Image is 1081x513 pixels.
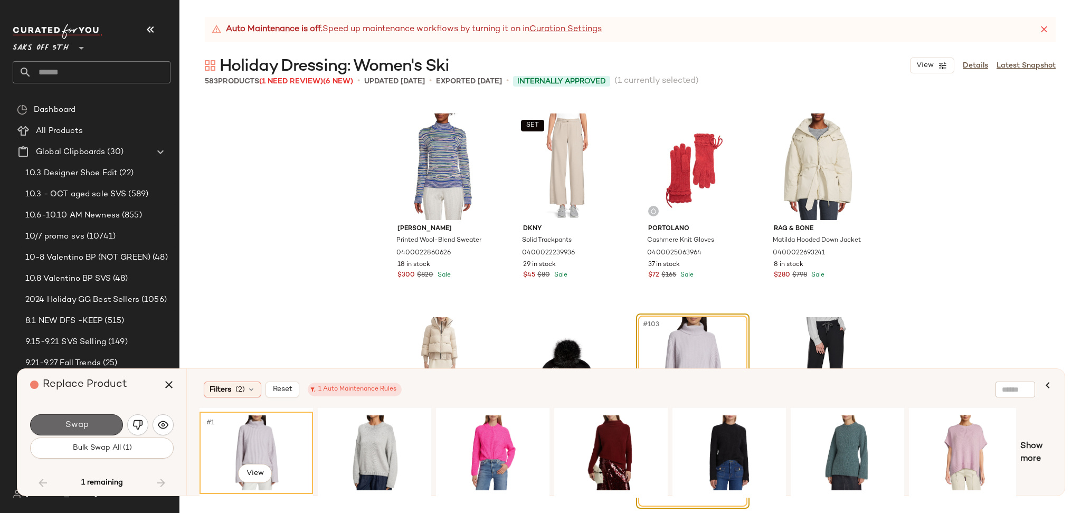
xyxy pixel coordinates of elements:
span: (149) [106,336,128,348]
span: 0400025063964 [647,249,701,258]
span: 2024 Holiday GG Best Sellers [25,294,139,306]
button: View [910,58,954,73]
img: cfy_white_logo.C9jOOHJF.svg [13,24,102,39]
span: Replace Product [43,379,127,390]
img: 0400022693241_LIGHTBEIGE [765,113,871,220]
span: (855) [120,210,142,222]
img: 0400022239936_OAT [515,113,621,220]
span: 10.8 Valentino BP SVS [25,273,111,285]
span: View [916,61,934,70]
span: 583 [205,78,218,85]
span: 10/7 promo svs [25,231,84,243]
span: 10.3 - OCT aged sale SVS [25,188,126,201]
span: (1 Need Review) [259,78,323,85]
img: 0400025063964_BLOODSTONE [640,113,746,220]
span: Saks OFF 5TH [13,36,69,55]
span: (589) [126,188,148,201]
span: $45 [523,271,535,280]
span: Cashmere Knit Gloves [647,236,714,245]
span: 0400022860626 [396,249,451,258]
img: 0400022177427 [765,317,871,424]
a: Latest Snapshot [997,60,1056,71]
img: svg%3e [205,60,215,71]
span: Sale [552,272,567,279]
span: (6 New) [323,78,353,85]
img: 0400021215097_BLACK [676,415,782,490]
span: 37 in stock [648,260,680,270]
img: 0400021243257 [515,317,621,424]
span: (25) [101,357,118,369]
span: 0400022239936 [522,249,575,258]
span: 10-8 Valentino BP (NOT GREEN) [25,252,150,264]
span: Matilda Hooded Down Jacket [773,236,861,245]
img: svg%3e [13,490,21,498]
span: 29 in stock [523,260,556,270]
span: Printed Wool-Blend Sweater [396,236,481,245]
span: All Products [36,125,83,137]
span: 1 remaining [81,478,123,488]
span: Internally Approved [517,76,606,87]
span: $72 [648,271,659,280]
img: 0400022731947_BLUEMELANGE [794,415,900,490]
span: • [357,75,360,88]
span: 10.6-10.10 AM Newness [25,210,120,222]
span: $80 [537,271,550,280]
span: (1 currently selected) [614,75,699,88]
p: updated [DATE] [364,76,425,87]
span: Sale [678,272,694,279]
span: (10741) [84,231,116,243]
span: (48) [150,252,168,264]
img: 0400022962325 [321,415,428,490]
span: $820 [417,271,433,280]
span: (1056) [139,294,167,306]
span: 9.15-9.21 SVS Selling [25,336,106,348]
span: #1 [205,417,216,428]
span: 18 in stock [397,260,430,270]
img: 0400022881752_SNOWMELT [640,317,746,424]
img: 0400022860626 [389,113,495,220]
span: Bulk Swap All (1) [72,444,131,452]
span: Swap [64,420,88,430]
span: View [245,469,263,478]
span: (30) [105,146,124,158]
span: Show more [1020,440,1052,465]
img: 0400022777926_LILAC [913,415,1019,490]
span: Sale [435,272,451,279]
span: Portolano [648,224,737,234]
span: Filters [210,384,231,395]
span: $165 [661,271,676,280]
img: svg%3e [132,420,143,430]
span: [PERSON_NAME] [397,224,487,234]
button: Reset [265,382,299,397]
span: SET [526,122,539,129]
span: Reset [272,385,292,394]
span: rag & bone [774,224,863,234]
span: $280 [774,271,790,280]
span: (2) [235,384,245,395]
span: 10.3 Designer Shoe Edit [25,167,117,179]
strong: Auto Maintenance is off. [226,23,323,36]
img: svg%3e [158,420,168,430]
div: 1 Auto Maintenance Rules [313,385,396,394]
img: svg%3e [650,208,657,214]
img: svg%3e [17,104,27,115]
button: Bulk Swap All (1) [30,438,174,459]
span: 8.1 NEW DFS -KEEP [25,315,102,327]
div: Products [205,76,353,87]
span: • [506,75,509,88]
span: (48) [111,273,128,285]
button: View [238,464,272,483]
span: #103 [642,319,661,330]
img: 0400020233127_IVORY [389,317,495,424]
span: 8 in stock [774,260,803,270]
div: Speed up maintenance workflows by turning it on in [211,23,602,36]
span: (22) [117,167,134,179]
span: (515) [102,315,124,327]
img: 0400022443015_SUPERPINK [440,415,546,490]
span: $300 [397,271,415,280]
span: Solid Trackpants [522,236,572,245]
span: 0400022693241 [773,249,825,258]
img: 0400019229009_RUBYINK [558,415,664,490]
span: Dkny [523,224,612,234]
span: $798 [792,271,807,280]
